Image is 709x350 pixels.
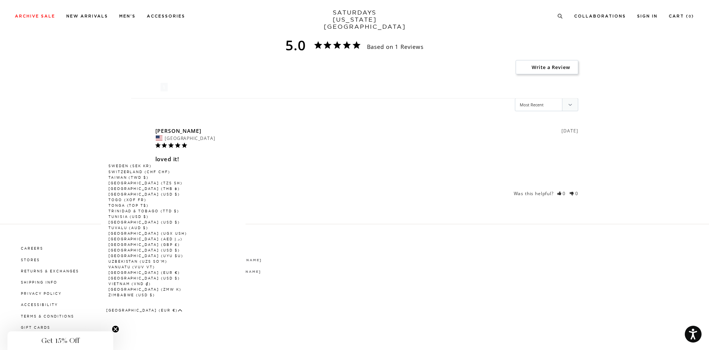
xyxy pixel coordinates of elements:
[119,14,136,18] a: Men's
[155,142,188,149] span: 5-Star Rating Review
[137,258,262,262] a: [PERSON_NAME][EMAIL_ADDRESS][DOMAIN_NAME]
[570,191,578,197] i: 0
[112,325,119,333] button: Close teaser
[108,254,183,258] a: [GEOGRAPHIC_DATA] (UYU $U)
[106,307,183,313] button: [GEOGRAPHIC_DATA] (EUR €)
[21,303,58,307] a: Accessibility
[147,14,185,18] a: Accessories
[108,265,155,269] a: Vanuatu (VUV Vt)
[561,128,578,134] div: [DATE]
[108,203,149,207] a: Tonga (TOP T$)
[7,331,113,350] div: Get 15% OffClose teaser
[41,336,79,345] span: Get 15% Off
[137,269,261,274] a: [PERSON_NAME][EMAIL_ADDRESS][DOMAIN_NAME]
[669,14,694,18] a: Cart (0)
[108,293,155,297] a: Zimbabwe (USD $)
[515,98,578,111] select: Sort reviews
[21,325,50,329] a: Gift Cards
[108,243,180,247] a: [GEOGRAPHIC_DATA] (GBP £)
[156,135,162,141] img: United States
[108,192,180,196] a: [GEOGRAPHIC_DATA] (USD $)
[165,135,215,141] span: [GEOGRAPHIC_DATA]
[557,191,566,197] i: 0
[108,226,149,230] a: Tuvalu (AUD $)
[137,270,261,274] strong: [PERSON_NAME][EMAIL_ADDRESS][DOMAIN_NAME]
[21,269,79,273] a: Returns & Exchanges
[570,190,578,197] a: Rate review as not helpful
[108,259,168,263] a: Uzbekistan (UZS so'm)
[108,237,183,241] a: [GEOGRAPHIC_DATA] (AED د.إ)
[108,209,180,213] a: Trinidad & Tobago (TTD $)
[21,246,43,250] a: Careers
[108,181,183,185] a: [GEOGRAPHIC_DATA] (TZS Sh)
[108,220,180,224] a: [GEOGRAPHIC_DATA] (USD $)
[367,43,424,51] span: Based on 1 Reviews
[21,258,40,262] a: Stores
[155,163,578,171] p: great product
[108,170,171,174] a: Switzerland (CHF CHF)
[108,287,182,291] a: [GEOGRAPHIC_DATA] (ZMW K)
[574,14,626,18] a: Collaborations
[131,128,152,149] div: J
[108,175,149,179] a: Taiwan (TWD $)
[66,14,108,18] a: New Arrivals
[155,154,578,163] h3: loved it!
[108,187,180,191] a: [GEOGRAPHIC_DATA] (THB ฿)
[155,127,202,134] strong: [PERSON_NAME]
[108,215,149,219] a: Tunisia (USD $)
[108,164,152,168] a: Sweden (SEK kr)
[108,248,180,252] a: [GEOGRAPHIC_DATA] (USD $)
[108,276,180,280] a: [GEOGRAPHIC_DATA] (USD $)
[15,14,55,18] a: Archive Sale
[689,15,691,18] small: 0
[21,314,74,318] a: Terms & Conditions
[285,35,306,54] strong: 5.0
[557,190,566,197] a: Rate review as helpful
[108,282,151,286] a: Vietnam (VND ₫)
[516,60,578,74] span: Write a Review
[108,271,180,275] a: [GEOGRAPHIC_DATA] (EUR €)
[324,9,385,30] a: SATURDAYS[US_STATE][GEOGRAPHIC_DATA]
[137,259,262,262] strong: [PERSON_NAME][EMAIL_ADDRESS][DOMAIN_NAME]
[21,291,61,296] a: Privacy Policy
[21,280,57,284] a: Shipping Info
[637,14,658,18] a: Sign In
[131,82,172,98] li: Reviews
[108,198,147,202] a: Togo (XOF Fr)
[131,118,578,196] div: Reviews
[108,231,187,235] a: [GEOGRAPHIC_DATA] (UGX USh)
[514,191,578,197] div: Was this helpful?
